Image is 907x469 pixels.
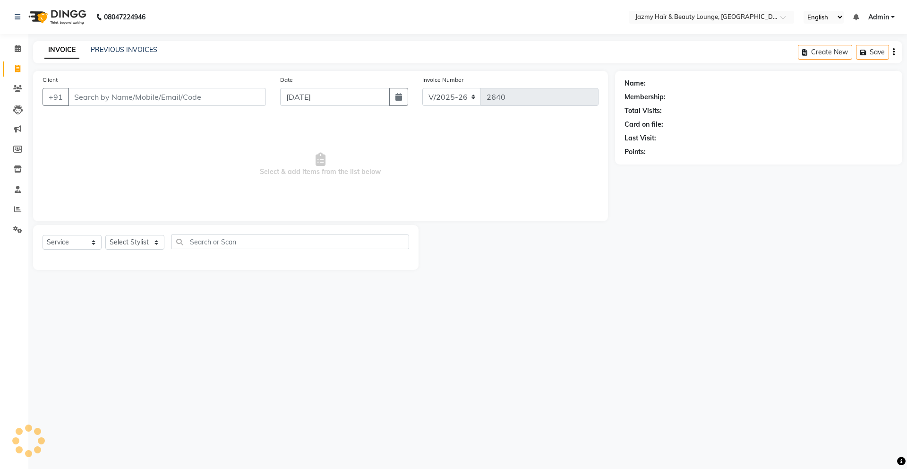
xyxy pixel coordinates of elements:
[625,147,646,157] div: Points:
[68,88,266,106] input: Search by Name/Mobile/Email/Code
[24,4,89,30] img: logo
[280,76,293,84] label: Date
[625,78,646,88] div: Name:
[868,12,889,22] span: Admin
[625,106,662,116] div: Total Visits:
[104,4,145,30] b: 08047224946
[43,88,69,106] button: +91
[422,76,463,84] label: Invoice Number
[44,42,79,59] a: INVOICE
[43,117,599,212] span: Select & add items from the list below
[43,76,58,84] label: Client
[625,92,666,102] div: Membership:
[91,45,157,54] a: PREVIOUS INVOICES
[856,45,889,60] button: Save
[798,45,852,60] button: Create New
[625,133,656,143] div: Last Visit:
[171,234,409,249] input: Search or Scan
[625,120,663,130] div: Card on file:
